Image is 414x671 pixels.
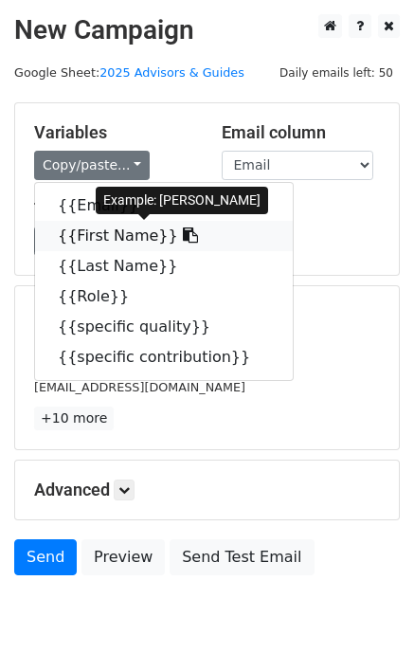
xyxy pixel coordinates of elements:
a: Copy/paste... [34,151,150,180]
span: Daily emails left: 50 [273,63,400,83]
a: Daily emails left: 50 [273,65,400,80]
a: {{specific quality}} [35,312,293,342]
h5: Email column [222,122,381,143]
a: +10 more [34,407,114,430]
a: Preview [81,539,165,575]
a: {{Last Name}} [35,251,293,281]
h5: Variables [34,122,193,143]
a: Send [14,539,77,575]
a: {{specific contribution}} [35,342,293,372]
h5: Advanced [34,480,380,500]
h2: New Campaign [14,14,400,46]
div: Example: [PERSON_NAME] [96,187,268,214]
small: [EMAIL_ADDRESS][DOMAIN_NAME] [34,380,245,394]
a: {{First Name}} [35,221,293,251]
iframe: Chat Widget [319,580,414,671]
a: Send Test Email [170,539,314,575]
a: 2025 Advisors & Guides [99,65,244,80]
a: {{Email}} [35,190,293,221]
a: {{Role}} [35,281,293,312]
small: Google Sheet: [14,65,244,80]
